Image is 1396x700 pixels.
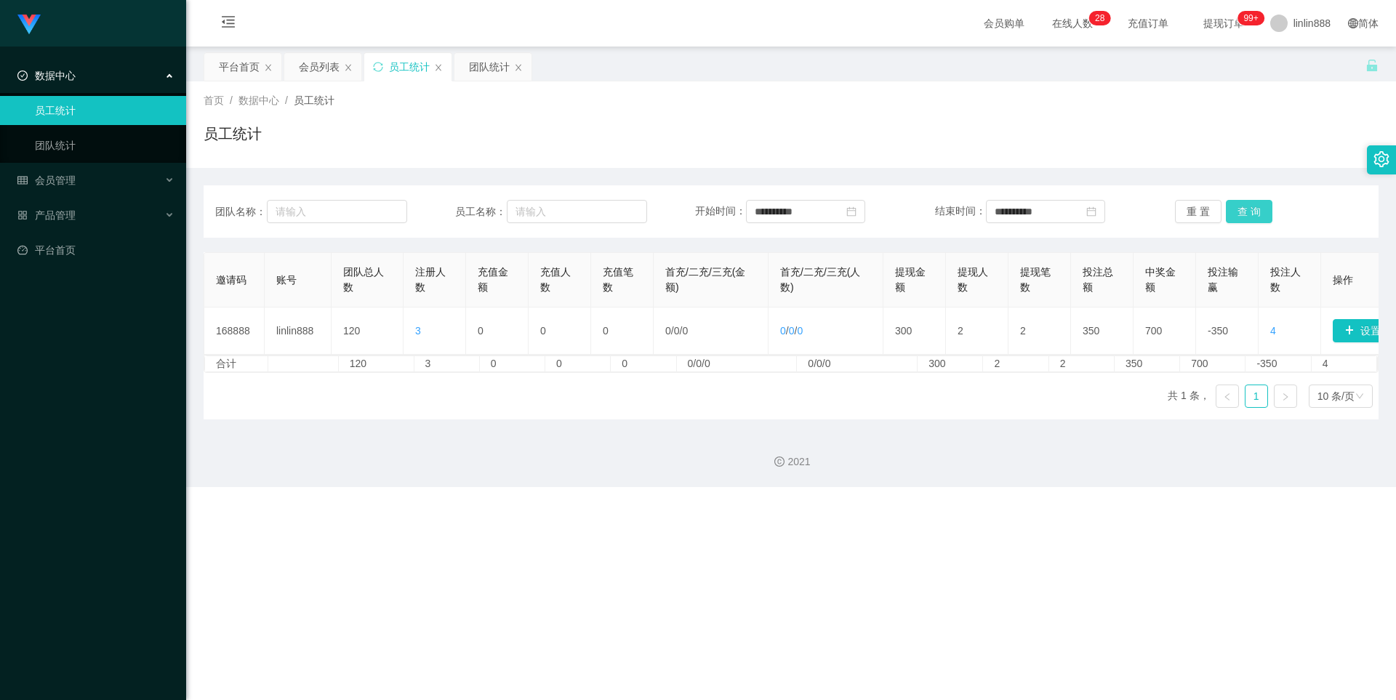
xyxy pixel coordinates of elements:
p: 2 [1095,11,1100,25]
td: 2 [1008,307,1071,355]
td: 350 [1115,356,1180,371]
td: 0 [591,307,654,355]
a: 员工统计 [35,96,174,125]
td: / / [769,307,883,355]
span: 会员管理 [17,174,76,186]
span: 结束时间： [935,205,986,217]
i: 图标: unlock [1365,59,1379,72]
div: 2021 [198,454,1384,470]
span: 充值订单 [1120,18,1176,28]
sup: 28 [1089,11,1110,25]
p: 8 [1100,11,1105,25]
i: 图标: down [1355,392,1364,402]
td: 700 [1134,307,1196,355]
td: 2 [1049,356,1115,371]
td: 300 [883,307,946,355]
input: 请输入 [507,200,647,223]
span: 充值笔数 [603,266,633,293]
div: 团队统计 [469,53,510,81]
i: 图标: menu-fold [204,1,253,47]
i: 图标: table [17,175,28,185]
span: 0 [797,325,803,337]
span: 提现订单 [1196,18,1251,28]
td: 0 [529,307,591,355]
span: 中奖金额 [1145,266,1176,293]
span: 开始时间： [695,205,746,217]
td: 700 [1180,356,1245,371]
span: 投注总额 [1083,266,1113,293]
li: 下一页 [1274,385,1297,408]
i: 图标: copyright [774,456,785,467]
span: 数据中心 [238,94,279,106]
span: 投注输赢 [1208,266,1238,293]
i: 图标: appstore-o [17,210,28,220]
span: 3 [415,325,421,337]
span: 注册人数 [415,266,446,293]
li: 共 1 条， [1168,385,1210,408]
i: 图标: close [514,63,523,72]
button: 重 置 [1175,200,1221,223]
span: 充值人数 [540,266,571,293]
span: 投注人数 [1270,266,1301,293]
i: 图标: calendar [1086,206,1096,217]
span: 账号 [276,274,297,286]
td: 300 [918,356,983,371]
sup: 978 [1237,11,1264,25]
td: 3 [414,356,480,371]
i: 图标: global [1348,18,1358,28]
li: 1 [1245,385,1268,408]
td: linlin888 [265,307,332,355]
div: 平台首页 [219,53,260,81]
td: 4 [1312,356,1377,371]
i: 图标: close [434,63,443,72]
td: 168888 [204,307,265,355]
td: 2 [983,356,1048,371]
span: 首页 [204,94,224,106]
span: 员工名称： [455,204,507,220]
div: 10 条/页 [1317,385,1355,407]
td: -350 [1196,307,1259,355]
img: logo.9652507e.png [17,15,41,35]
input: 请输入 [267,200,407,223]
span: 提现笔数 [1020,266,1051,293]
td: 0/0/0 [797,356,918,371]
td: 0 [545,356,611,371]
span: 数据中心 [17,70,76,81]
td: 350 [1071,307,1134,355]
span: 团队名称： [215,204,267,220]
td: 120 [339,356,414,371]
i: 图标: left [1223,393,1232,401]
i: 图标: setting [1373,151,1389,167]
i: 图标: close [264,63,273,72]
i: 图标: calendar [846,206,857,217]
span: 操作 [1333,274,1353,286]
span: 邀请码 [216,274,246,286]
span: 提现人数 [958,266,988,293]
li: 上一页 [1216,385,1239,408]
span: 4 [1270,325,1276,337]
a: 图标: dashboard平台首页 [17,236,174,265]
i: 图标: sync [373,62,383,72]
span: / [230,94,233,106]
i: 图标: check-circle-o [17,71,28,81]
td: 120 [332,307,404,355]
span: 0 [674,325,680,337]
span: 团队总人数 [343,266,384,293]
div: 会员列表 [299,53,340,81]
a: 团队统计 [35,131,174,160]
td: 0 [466,307,529,355]
h1: 员工统计 [204,123,262,145]
span: 0 [789,325,795,337]
td: 2 [946,307,1008,355]
td: 0 [611,356,676,371]
span: / [285,94,288,106]
span: 0 [665,325,671,337]
span: 充值金额 [478,266,508,293]
span: 产品管理 [17,209,76,221]
td: 合计 [205,356,268,371]
td: 0 [480,356,545,371]
span: 0 [780,325,786,337]
div: 员工统计 [389,53,430,81]
button: 查 询 [1226,200,1272,223]
span: 在线人数 [1045,18,1100,28]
